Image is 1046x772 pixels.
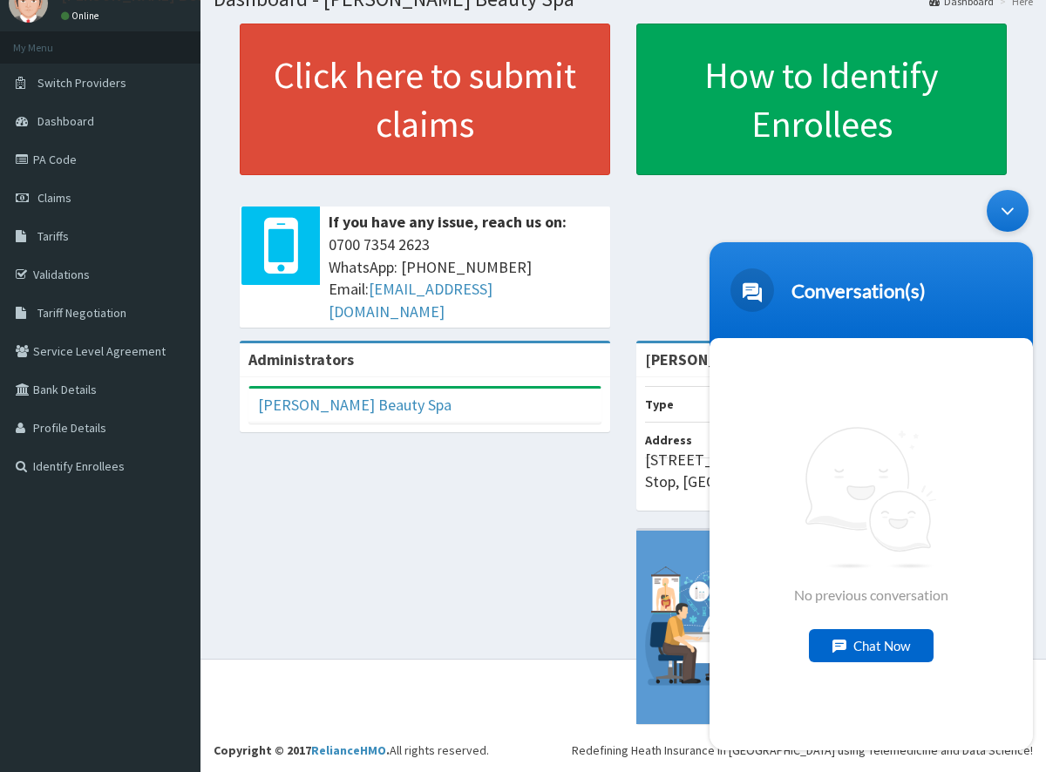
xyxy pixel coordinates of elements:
[37,228,69,244] span: Tariffs
[200,659,1046,772] footer: All rights reserved.
[645,396,674,412] b: Type
[645,432,692,448] b: Address
[645,349,846,369] strong: [PERSON_NAME] Beauty Spa
[37,75,126,91] span: Switch Providers
[572,742,1033,759] div: Redefining Heath Insurance in [GEOGRAPHIC_DATA] using Telemedicine and Data Science!
[636,24,1007,175] a: How to Identify Enrollees
[37,305,126,321] span: Tariff Negotiation
[248,349,354,369] b: Administrators
[37,113,94,129] span: Dashboard
[636,531,1007,724] img: provider-team-banner.png
[311,742,386,758] a: RelianceHMO
[329,212,567,232] b: If you have any issue, reach us on:
[329,279,492,322] a: [EMAIL_ADDRESS][DOMAIN_NAME]
[258,395,452,415] a: [PERSON_NAME] Beauty Spa
[645,449,998,493] p: [STREET_ADDRESS][PERSON_NAME], Nitel Bus Stop, [GEOGRAPHIC_DATA], [GEOGRAPHIC_DATA] .
[701,181,1042,759] iframe: SalesIQ Chatwindow
[329,234,601,323] span: 0700 7354 2623 WhatsApp: [PHONE_NUMBER] Email:
[214,742,390,758] strong: Copyright © 2017 .
[240,24,610,175] a: Click here to submit claims
[61,10,103,22] a: Online
[37,190,71,206] span: Claims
